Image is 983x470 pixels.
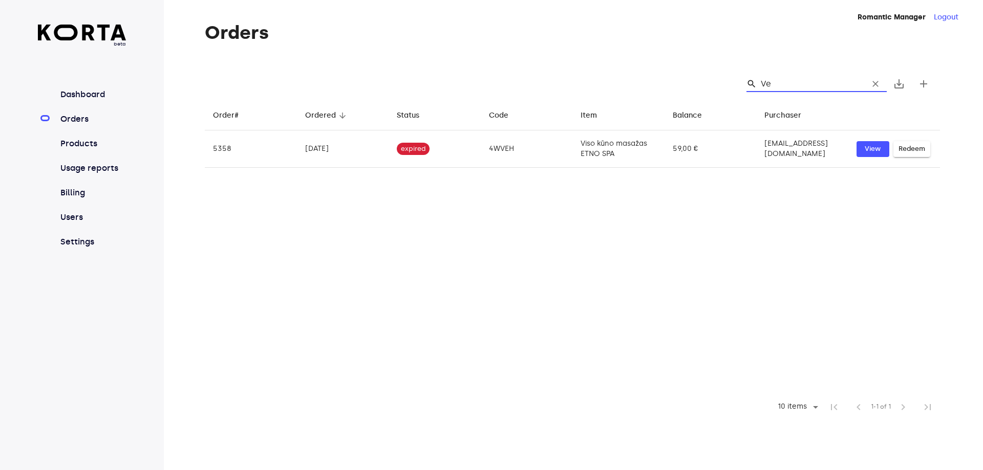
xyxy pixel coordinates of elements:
[846,395,871,419] span: Previous Page
[38,40,126,48] span: beta
[911,72,936,96] button: Create new gift card
[665,130,757,168] td: 59,00 €
[58,211,126,223] a: Users
[481,130,573,168] td: 4WVEH
[581,109,610,122] span: Item
[771,399,822,415] div: 10 items
[934,12,958,23] button: Logout
[58,138,126,150] a: Products
[58,113,126,125] a: Orders
[862,143,884,155] span: View
[397,109,419,122] div: Status
[213,109,252,122] span: Order#
[58,88,126,101] a: Dashboard
[305,109,349,122] span: Ordered
[870,79,881,89] span: clear
[822,395,846,419] span: First Page
[764,109,815,122] span: Purchaser
[572,130,665,168] td: Viso kūno masažas ETNO SPA
[858,13,926,21] strong: Romantic Manager
[756,130,848,168] td: [EMAIL_ADDRESS][DOMAIN_NAME]
[58,236,126,248] a: Settings
[761,76,860,92] input: Search
[305,109,336,122] div: Ordered
[489,109,522,122] span: Code
[871,402,891,412] span: 1-1 of 1
[205,130,297,168] td: 5358
[887,72,911,96] button: Export
[893,78,905,90] span: save_alt
[857,141,889,157] button: View
[746,79,757,89] span: Search
[581,109,597,122] div: Item
[764,109,801,122] div: Purchaser
[205,23,940,43] h1: Orders
[58,187,126,199] a: Billing
[899,143,925,155] span: Redeem
[917,78,930,90] span: add
[38,25,126,40] img: Korta
[915,395,940,419] span: Last Page
[673,109,715,122] span: Balance
[58,162,126,174] a: Usage reports
[893,141,930,157] button: Redeem
[213,109,239,122] div: Order#
[864,73,887,95] button: Clear Search
[297,130,389,168] td: [DATE]
[891,395,915,419] span: Next Page
[397,109,433,122] span: Status
[38,25,126,48] a: beta
[338,111,347,120] span: arrow_downward
[397,144,430,154] span: expired
[489,109,508,122] div: Code
[673,109,702,122] div: Balance
[775,402,809,411] div: 10 items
